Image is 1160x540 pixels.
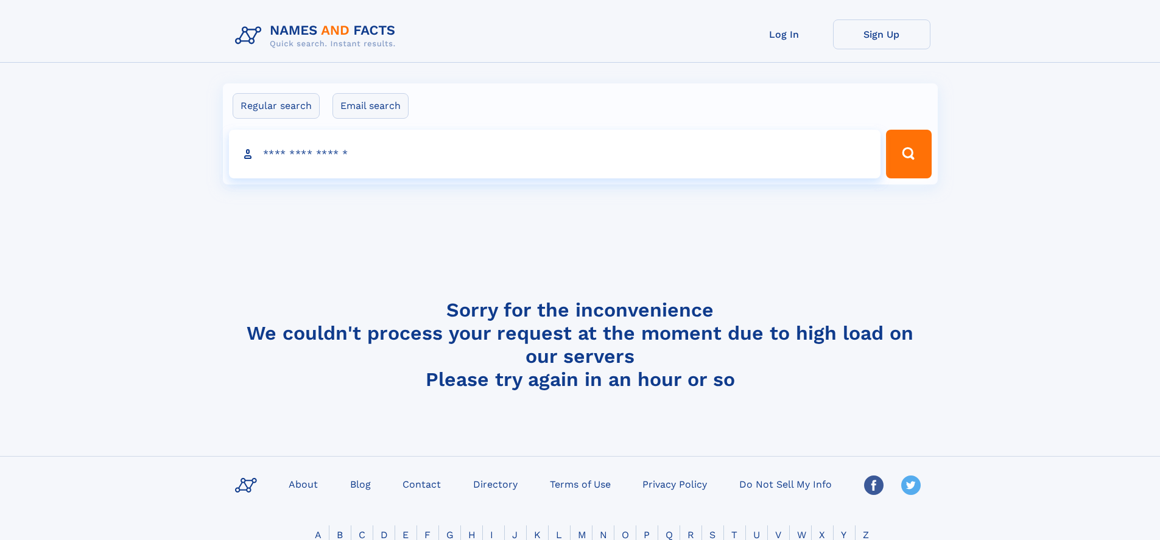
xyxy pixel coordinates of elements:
img: Twitter [901,475,921,495]
a: About [284,475,323,493]
label: Regular search [233,93,320,119]
a: Directory [468,475,522,493]
a: Blog [345,475,376,493]
img: Facebook [864,475,884,495]
img: Logo Names and Facts [230,19,406,52]
input: search input [229,130,881,178]
button: Search Button [886,130,931,178]
label: Email search [332,93,409,119]
a: Do Not Sell My Info [734,475,837,493]
a: Terms of Use [545,475,616,493]
a: Contact [398,475,446,493]
a: Log In [736,19,833,49]
a: Privacy Policy [638,475,712,493]
a: Sign Up [833,19,930,49]
h4: Sorry for the inconvenience We couldn't process your request at the moment due to high load on ou... [230,298,930,391]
